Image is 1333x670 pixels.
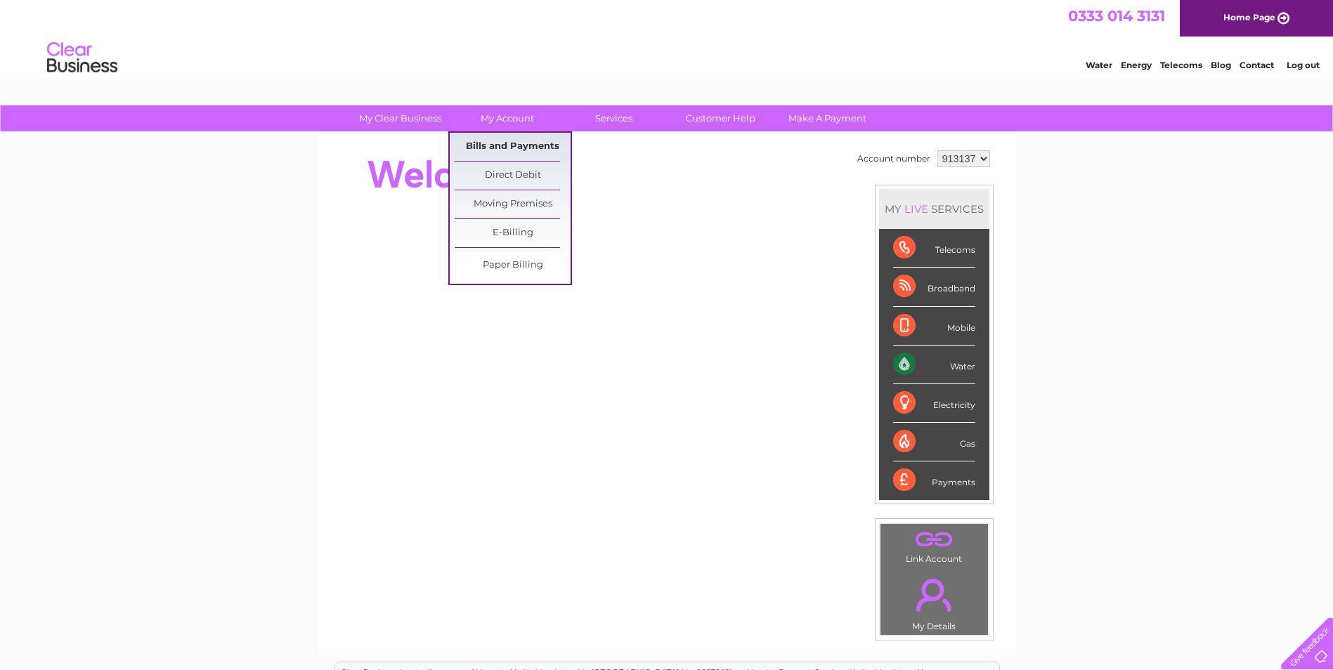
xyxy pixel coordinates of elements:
[893,346,975,384] div: Water
[884,527,984,552] a: .
[1211,60,1231,70] a: Blog
[893,229,975,268] div: Telecoms
[663,105,779,131] a: Customer Help
[880,567,989,636] td: My Details
[880,523,989,567] td: Link Account
[902,202,931,216] div: LIVE
[893,423,975,461] div: Gas
[1121,60,1152,70] a: Energy
[455,190,571,218] a: Moving Premises
[455,133,571,161] a: Bills and Payments
[46,37,118,79] img: logo.png
[1160,60,1202,70] a: Telecoms
[893,307,975,346] div: Mobile
[455,162,571,190] a: Direct Debit
[1086,60,1112,70] a: Water
[455,251,571,280] a: Paper Billing
[893,384,975,423] div: Electricity
[1240,60,1274,70] a: Contact
[1287,60,1320,70] a: Log out
[342,105,458,131] a: My Clear Business
[893,268,975,306] div: Broadband
[1068,7,1165,25] a: 0333 014 3131
[769,105,885,131] a: Make A Payment
[335,8,999,68] div: Clear Business is a trading name of Verastar Limited (registered in [GEOGRAPHIC_DATA] No. 3667643...
[884,570,984,619] a: .
[556,105,672,131] a: Services
[893,461,975,499] div: Payments
[449,105,565,131] a: My Account
[879,189,989,229] div: MY SERVICES
[455,219,571,247] a: E-Billing
[854,147,934,171] td: Account number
